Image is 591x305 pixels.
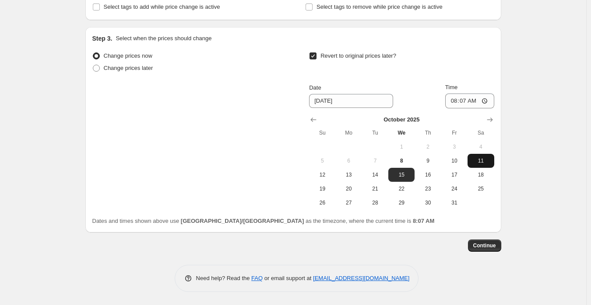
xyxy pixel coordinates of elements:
span: Select tags to add while price change is active [104,3,220,10]
span: 24 [445,185,464,192]
button: Monday October 27 2025 [336,196,362,210]
button: Sunday October 26 2025 [309,196,335,210]
span: Dates and times shown above use as the timezone, where the current time is [92,218,435,224]
button: Tuesday October 14 2025 [362,168,388,182]
span: 8 [392,157,411,164]
button: Monday October 20 2025 [336,182,362,196]
button: Saturday October 4 2025 [468,140,494,154]
span: 1 [392,143,411,150]
span: 25 [471,185,490,192]
th: Wednesday [388,126,415,140]
span: 5 [313,157,332,164]
a: [EMAIL_ADDRESS][DOMAIN_NAME] [313,275,409,281]
button: Sunday October 12 2025 [309,168,335,182]
th: Saturday [468,126,494,140]
button: Saturday October 25 2025 [468,182,494,196]
span: 17 [445,171,464,178]
span: 29 [392,199,411,206]
button: Monday October 6 2025 [336,154,362,168]
button: Wednesday October 15 2025 [388,168,415,182]
th: Friday [441,126,468,140]
span: Mo [339,129,359,136]
span: or email support at [263,275,313,281]
span: Sa [471,129,490,136]
span: Need help? Read the [196,275,252,281]
span: 23 [418,185,437,192]
span: Select tags to remove while price change is active [317,3,443,10]
button: Wednesday October 22 2025 [388,182,415,196]
button: Show previous month, September 2025 [307,114,320,126]
span: Su [313,129,332,136]
th: Thursday [415,126,441,140]
input: 10/8/2025 [309,94,393,108]
span: 11 [471,157,490,164]
span: Change prices later [104,65,153,71]
span: 13 [339,171,359,178]
button: Saturday October 11 2025 [468,154,494,168]
span: 15 [392,171,411,178]
th: Monday [336,126,362,140]
span: We [392,129,411,136]
button: Monday October 13 2025 [336,168,362,182]
button: Thursday October 23 2025 [415,182,441,196]
span: 21 [366,185,385,192]
button: Tuesday October 21 2025 [362,182,388,196]
span: 18 [471,171,490,178]
span: 28 [366,199,385,206]
span: 20 [339,185,359,192]
b: [GEOGRAPHIC_DATA]/[GEOGRAPHIC_DATA] [181,218,304,224]
button: Sunday October 19 2025 [309,182,335,196]
span: Revert to original prices later? [320,52,396,59]
span: 19 [313,185,332,192]
button: Thursday October 9 2025 [415,154,441,168]
span: 27 [339,199,359,206]
span: 14 [366,171,385,178]
button: Show next month, November 2025 [484,114,496,126]
button: Continue [468,239,501,252]
button: Saturday October 18 2025 [468,168,494,182]
th: Tuesday [362,126,388,140]
span: 12 [313,171,332,178]
span: Th [418,129,437,136]
span: 9 [418,157,437,164]
span: 10 [445,157,464,164]
span: Time [445,84,457,90]
span: Date [309,84,321,91]
button: Wednesday October 29 2025 [388,196,415,210]
span: 6 [339,157,359,164]
span: 2 [418,143,437,150]
button: Thursday October 16 2025 [415,168,441,182]
th: Sunday [309,126,335,140]
button: Sunday October 5 2025 [309,154,335,168]
button: Tuesday October 28 2025 [362,196,388,210]
span: Change prices now [104,52,152,59]
button: Friday October 17 2025 [441,168,468,182]
button: Friday October 3 2025 [441,140,468,154]
span: 30 [418,199,437,206]
a: FAQ [251,275,263,281]
button: Friday October 24 2025 [441,182,468,196]
button: Tuesday October 7 2025 [362,154,388,168]
span: Fr [445,129,464,136]
button: Friday October 31 2025 [441,196,468,210]
span: 31 [445,199,464,206]
button: Thursday October 2 2025 [415,140,441,154]
span: 3 [445,143,464,150]
span: 22 [392,185,411,192]
b: 8:07 AM [413,218,434,224]
span: 16 [418,171,437,178]
button: Friday October 10 2025 [441,154,468,168]
button: Today Wednesday October 8 2025 [388,154,415,168]
input: 12:00 [445,94,494,108]
span: 4 [471,143,490,150]
span: 26 [313,199,332,206]
h2: Step 3. [92,34,113,43]
p: Select when the prices should change [116,34,211,43]
span: Tu [366,129,385,136]
span: 7 [366,157,385,164]
button: Wednesday October 1 2025 [388,140,415,154]
button: Thursday October 30 2025 [415,196,441,210]
span: Continue [473,242,496,249]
